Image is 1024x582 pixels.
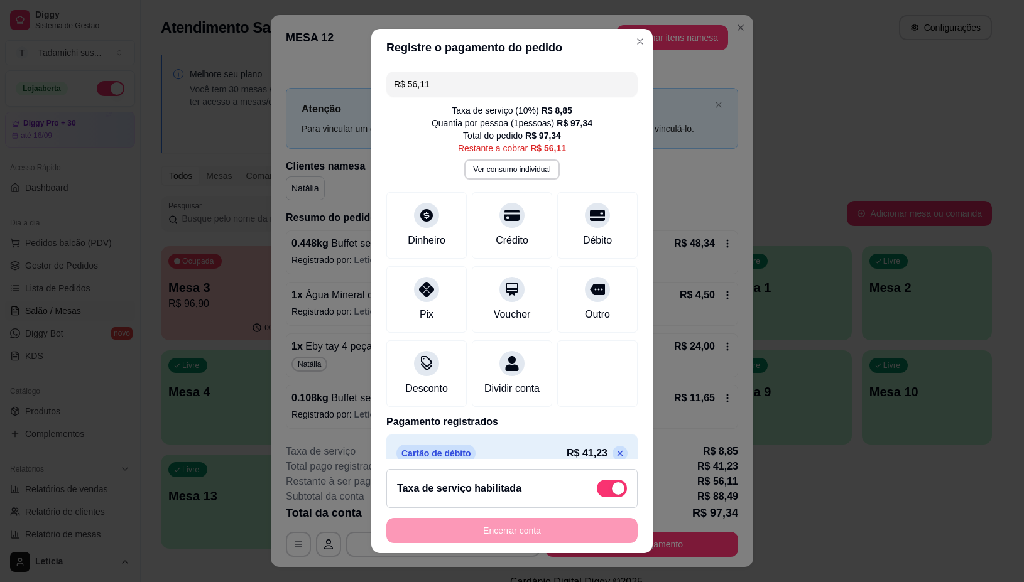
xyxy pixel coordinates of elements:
div: Crédito [496,233,528,248]
h2: Taxa de serviço habilitada [397,481,521,496]
div: Débito [583,233,612,248]
div: R$ 56,11 [530,142,566,154]
div: Restante a cobrar [458,142,566,154]
div: Total do pedido [463,129,561,142]
div: Outro [585,307,610,322]
div: Pix [420,307,433,322]
button: Close [630,31,650,51]
div: Desconto [405,381,448,396]
div: Dividir conta [484,381,540,396]
p: Pagamento registrados [386,414,638,429]
input: Ex.: hambúrguer de cordeiro [394,72,630,97]
div: Taxa de serviço ( 10 %) [452,104,572,117]
p: Cartão de débito [396,445,476,462]
div: Dinheiro [408,233,445,248]
div: Voucher [494,307,531,322]
div: R$ 8,85 [542,104,572,117]
div: Quantia por pessoa ( 1 pessoas) [432,117,592,129]
header: Registre o pagamento do pedido [371,29,653,67]
button: Ver consumo individual [464,159,559,180]
div: R$ 97,34 [557,117,592,129]
p: R$ 41,23 [567,446,607,461]
div: R$ 97,34 [525,129,561,142]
